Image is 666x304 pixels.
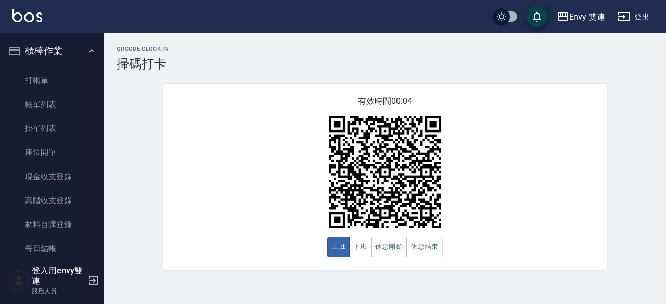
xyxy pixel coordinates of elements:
button: 登出 [613,7,654,27]
h2: QRcode Clock In [117,46,654,52]
button: 休息結束 [406,237,443,257]
a: 每日結帳 [4,236,100,260]
img: Logo [12,9,42,22]
a: 高階收支登錄 [4,189,100,213]
h5: 登入用envy雙連 [32,266,85,286]
button: 休息開始 [371,237,407,257]
button: Envy 雙連 [553,6,610,28]
div: Envy 雙連 [569,10,606,23]
button: save [527,6,547,27]
a: 材料自購登錄 [4,213,100,236]
p: 服務人員 [32,286,85,296]
a: 座位開單 [4,140,100,164]
img: Person [8,270,29,291]
button: 下班 [349,237,372,257]
div: 有效時間 00:04 [163,84,607,270]
button: 上班 [327,237,350,257]
a: 打帳單 [4,69,100,92]
a: 掛單列表 [4,116,100,140]
h3: 掃碼打卡 [117,57,654,71]
button: 櫃檯作業 [4,37,100,64]
a: 現金收支登錄 [4,165,100,189]
a: 帳單列表 [4,92,100,116]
